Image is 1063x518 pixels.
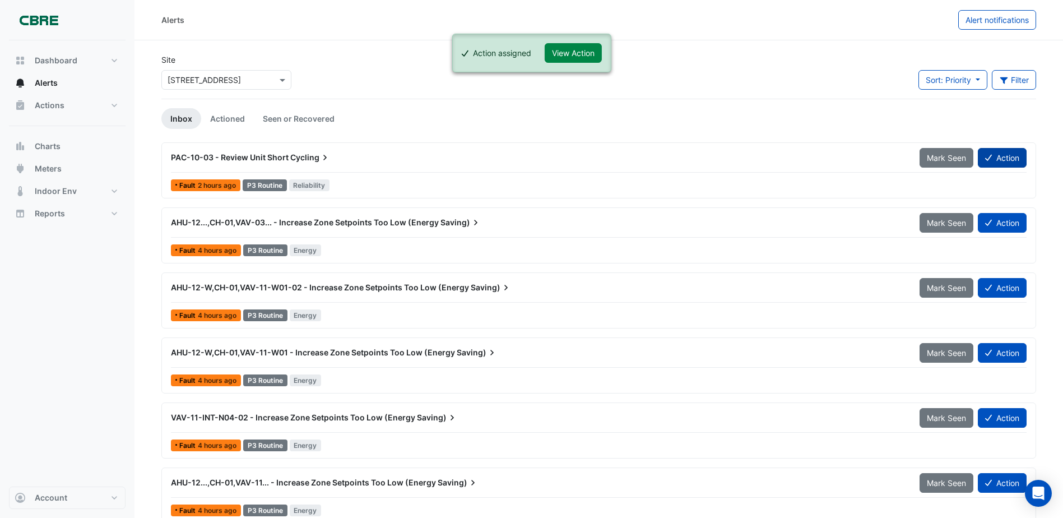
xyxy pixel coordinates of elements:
label: Site [161,54,175,66]
span: Mark Seen [927,153,966,163]
span: Energy [290,440,322,451]
span: Thu 18-Sep-2025 12:15 AEST [198,311,236,320]
span: Saving) [471,282,512,293]
span: Energy [290,505,322,516]
button: Action [978,343,1027,363]
app-icon: Indoor Env [15,186,26,197]
span: Fault [179,377,198,384]
span: Thu 18-Sep-2025 13:45 AEST [198,181,236,189]
button: Filter [992,70,1037,90]
span: Indoor Env [35,186,77,197]
span: Thu 18-Sep-2025 12:15 AEST [198,376,236,385]
span: Energy [290,244,322,256]
a: Actioned [201,108,254,129]
span: Saving) [438,477,479,488]
div: P3 Routine [243,179,287,191]
span: VAV-11-INT-N04-02 - Increase Zone Setpoints Too Low (Energy [171,413,415,422]
span: Mark Seen [927,413,966,423]
app-icon: Dashboard [15,55,26,66]
span: Alerts [35,77,58,89]
span: Meters [35,163,62,174]
button: Action [978,148,1027,168]
span: Energy [290,374,322,386]
span: Dashboard [35,55,77,66]
button: Meters [9,158,126,180]
button: Account [9,487,126,509]
span: AHU-12-W,CH-01,VAV-11-W01-02 - Increase Zone Setpoints Too Low (Energy [171,283,469,292]
span: Cycling [290,152,331,163]
button: Sort: Priority [918,70,987,90]
div: Open Intercom Messenger [1025,480,1052,507]
span: AHU-12...,CH-01,VAV-11... - Increase Zone Setpoints Too Low (Energy [171,478,436,487]
span: Charts [35,141,61,152]
span: Saving) [440,217,481,228]
span: Thu 18-Sep-2025 12:15 AEST [198,246,236,255]
app-icon: Reports [15,208,26,219]
span: Account [35,492,67,503]
span: Mark Seen [927,348,966,358]
button: Mark Seen [920,408,973,428]
span: Mark Seen [927,283,966,293]
span: Fault [179,507,198,514]
div: P3 Routine [243,440,287,451]
app-icon: Alerts [15,77,26,89]
span: Fault [179,442,198,449]
span: Fault [179,312,198,319]
button: Alerts [9,72,126,94]
span: PAC-10-03 - Review Unit Short [171,152,289,162]
span: Actions [35,100,64,111]
span: Saving) [457,347,498,358]
span: Thu 18-Sep-2025 12:15 AEST [198,441,236,450]
span: Fault [179,247,198,254]
span: Reliability [289,179,330,191]
span: Saving) [417,412,458,423]
button: Charts [9,135,126,158]
button: Mark Seen [920,278,973,298]
button: Action [978,408,1027,428]
button: Reports [9,202,126,225]
a: Inbox [161,108,201,129]
span: Sort: Priority [926,75,971,85]
a: Seen or Recovered [254,108,343,129]
div: P3 Routine [243,505,287,516]
span: Alert notifications [965,15,1029,25]
div: Alerts [161,14,184,26]
img: Company Logo [13,9,64,31]
button: Actions [9,94,126,117]
button: Alert notifications [958,10,1036,30]
div: P3 Routine [243,309,287,321]
button: Action [978,278,1027,298]
app-icon: Meters [15,163,26,174]
button: View Action [545,43,602,63]
button: Mark Seen [920,473,973,493]
div: P3 Routine [243,374,287,386]
button: Action [978,473,1027,493]
span: Mark Seen [927,218,966,228]
div: P3 Routine [243,244,287,256]
span: Fault [179,182,198,189]
span: AHU-12-W,CH-01,VAV-11-W01 - Increase Zone Setpoints Too Low (Energy [171,348,455,357]
div: Action assigned [473,47,531,59]
span: AHU-12...,CH-01,VAV-03... - Increase Zone Setpoints Too Low (Energy [171,218,439,227]
span: Energy [290,309,322,321]
button: Action [978,213,1027,233]
button: Mark Seen [920,148,973,168]
span: Thu 18-Sep-2025 12:15 AEST [198,506,236,515]
button: Mark Seen [920,213,973,233]
button: Dashboard [9,49,126,72]
app-icon: Charts [15,141,26,152]
app-icon: Actions [15,100,26,111]
button: Indoor Env [9,180,126,202]
span: Reports [35,208,65,219]
span: Mark Seen [927,478,966,488]
button: Mark Seen [920,343,973,363]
